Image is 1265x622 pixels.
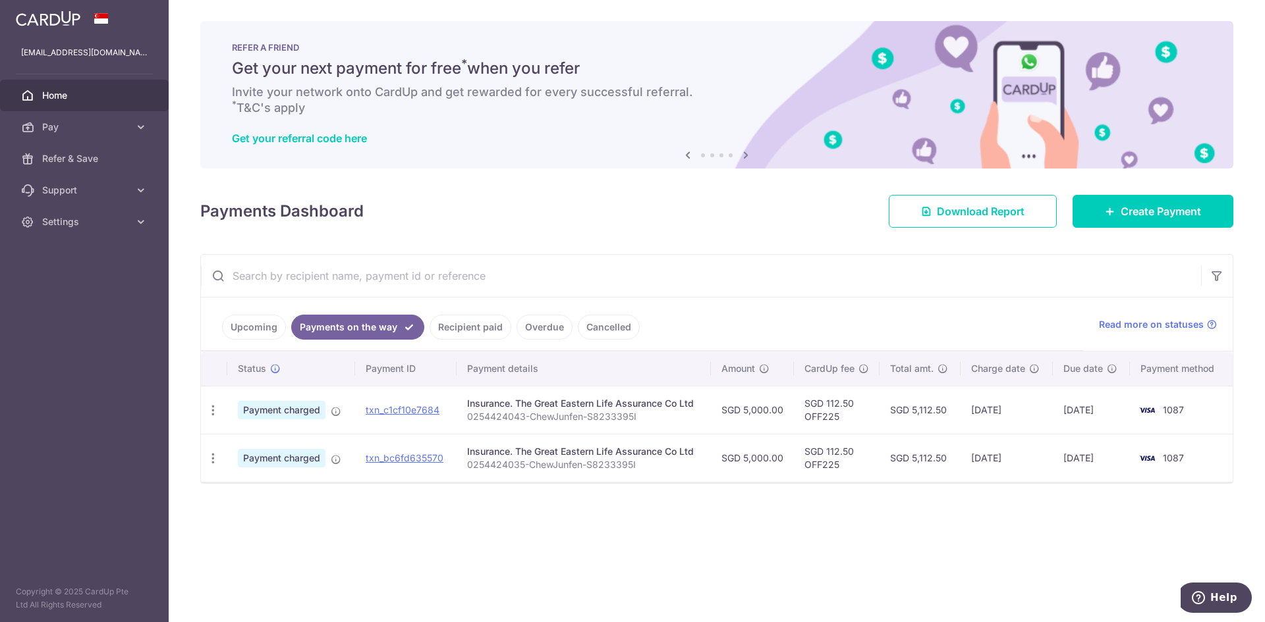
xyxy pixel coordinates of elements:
[366,404,439,415] a: txn_c1cf10e7684
[232,42,1202,53] p: REFER A FRIEND
[1053,386,1130,434] td: [DATE]
[291,315,424,340] a: Payments on the way
[804,362,855,375] span: CardUp fee
[721,362,755,375] span: Amount
[200,199,364,223] h4: Payments Dashboard
[366,452,443,463] a: txn_bc6fd635570
[467,458,700,471] p: 0254424035-ChewJunfen-S8233395I
[880,386,961,434] td: SGD 5,112.50
[16,11,80,26] img: CardUp
[961,386,1053,434] td: [DATE]
[238,449,325,467] span: Payment charged
[42,184,129,197] span: Support
[961,434,1053,482] td: [DATE]
[1134,450,1160,466] img: Bank Card
[794,434,880,482] td: SGD 112.50 OFF225
[937,203,1025,219] span: Download Report
[794,386,880,434] td: SGD 112.50 OFF225
[1163,452,1184,463] span: 1087
[467,445,700,458] div: Insurance. The Great Eastern Life Assurance Co Ltd
[711,386,794,434] td: SGD 5,000.00
[889,195,1057,228] a: Download Report
[578,315,640,340] a: Cancelled
[1063,362,1103,375] span: Due date
[880,434,961,482] td: SGD 5,112.50
[200,21,1233,168] img: RAF banner
[430,315,511,340] a: Recipient paid
[42,152,129,165] span: Refer & Save
[1053,434,1130,482] td: [DATE]
[890,362,934,375] span: Total amt.
[457,351,711,386] th: Payment details
[42,120,129,134] span: Pay
[232,58,1202,79] h5: Get your next payment for free when you refer
[517,315,573,340] a: Overdue
[1163,404,1184,415] span: 1087
[355,351,457,386] th: Payment ID
[232,84,1202,116] h6: Invite your network onto CardUp and get rewarded for every successful referral. T&C's apply
[711,434,794,482] td: SGD 5,000.00
[42,89,129,102] span: Home
[1181,583,1252,615] iframe: Opens a widget where you can find more information
[467,410,700,423] p: 0254424043-ChewJunfen-S8233395I
[971,362,1025,375] span: Charge date
[222,315,286,340] a: Upcoming
[1073,195,1233,228] a: Create Payment
[1121,203,1201,219] span: Create Payment
[1099,318,1204,331] span: Read more on statuses
[1099,318,1217,331] a: Read more on statuses
[232,132,367,145] a: Get your referral code here
[21,46,148,59] p: [EMAIL_ADDRESS][DOMAIN_NAME]
[1134,402,1160,418] img: Bank Card
[1130,351,1233,386] th: Payment method
[238,401,325,419] span: Payment charged
[467,397,700,410] div: Insurance. The Great Eastern Life Assurance Co Ltd
[42,215,129,228] span: Settings
[238,362,266,375] span: Status
[201,255,1201,297] input: Search by recipient name, payment id or reference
